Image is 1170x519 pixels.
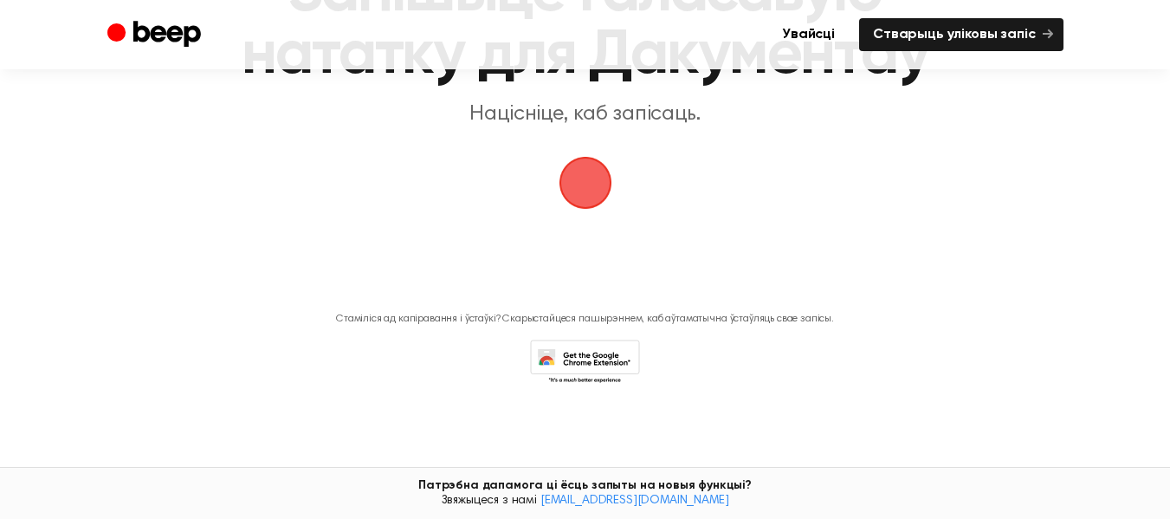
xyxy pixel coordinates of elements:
[782,28,835,42] font: Увайсці
[859,18,1063,51] a: Стварыць уліковы запіс
[540,495,729,507] a: [EMAIL_ADDRESS][DOMAIN_NAME]
[873,28,1035,42] font: Стварыць уліковы запіс
[768,18,849,51] a: Увайсці
[559,157,611,209] img: Лагатып гудка
[336,314,834,324] font: Стаміліся ад капіравання і ўстаўкі? Скарыстайцеся пашырэннем, каб аўтаматычна ўстаўляць свае запісы.
[442,495,537,507] font: Звяжыцеся з намі
[107,18,205,52] a: Гукавы сігнал
[469,104,700,125] font: Націсніце, каб запісаць.
[418,479,752,491] font: Патрэбна дапамога ці ёсць запыты на новыя функцыі?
